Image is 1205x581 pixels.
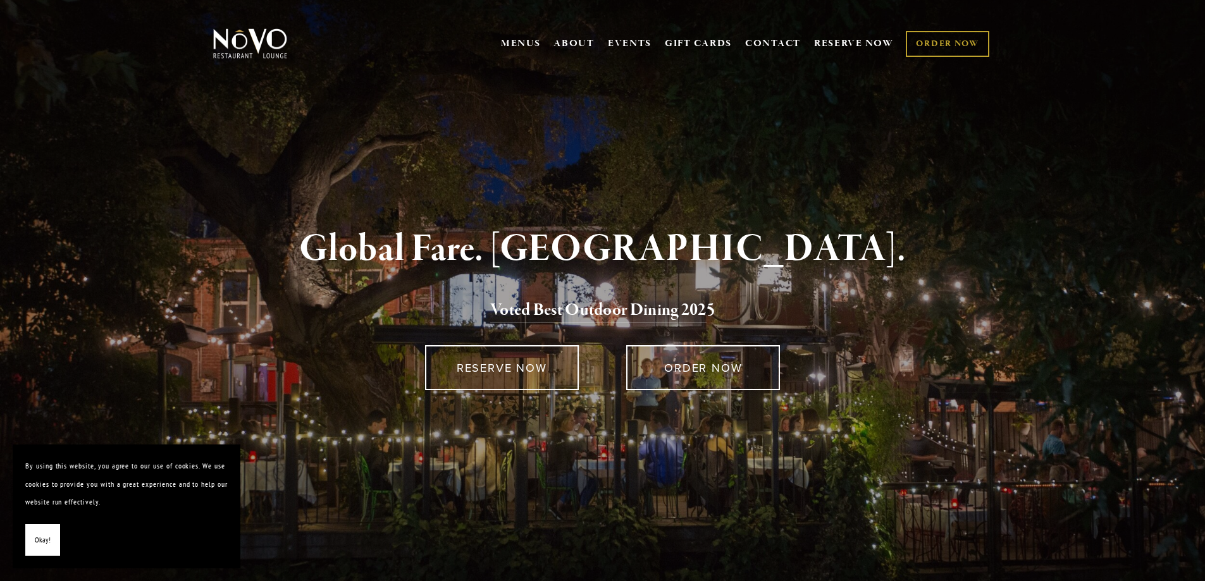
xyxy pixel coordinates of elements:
a: MENUS [501,37,541,50]
span: Okay! [35,531,51,549]
a: GIFT CARDS [665,32,732,56]
a: Voted Best Outdoor Dining 202 [490,299,707,323]
a: ORDER NOW [626,345,780,390]
a: RESERVE NOW [425,345,579,390]
a: RESERVE NOW [814,32,894,56]
a: ORDER NOW [906,31,989,57]
img: Novo Restaurant &amp; Lounge [211,28,290,59]
p: By using this website, you agree to our use of cookies. We use cookies to provide you with a grea... [25,457,228,511]
a: ABOUT [553,37,595,50]
a: EVENTS [608,37,652,50]
a: CONTACT [745,32,801,56]
section: Cookie banner [13,444,240,568]
strong: Global Fare. [GEOGRAPHIC_DATA]. [299,225,906,273]
button: Okay! [25,524,60,556]
h2: 5 [234,297,972,324]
